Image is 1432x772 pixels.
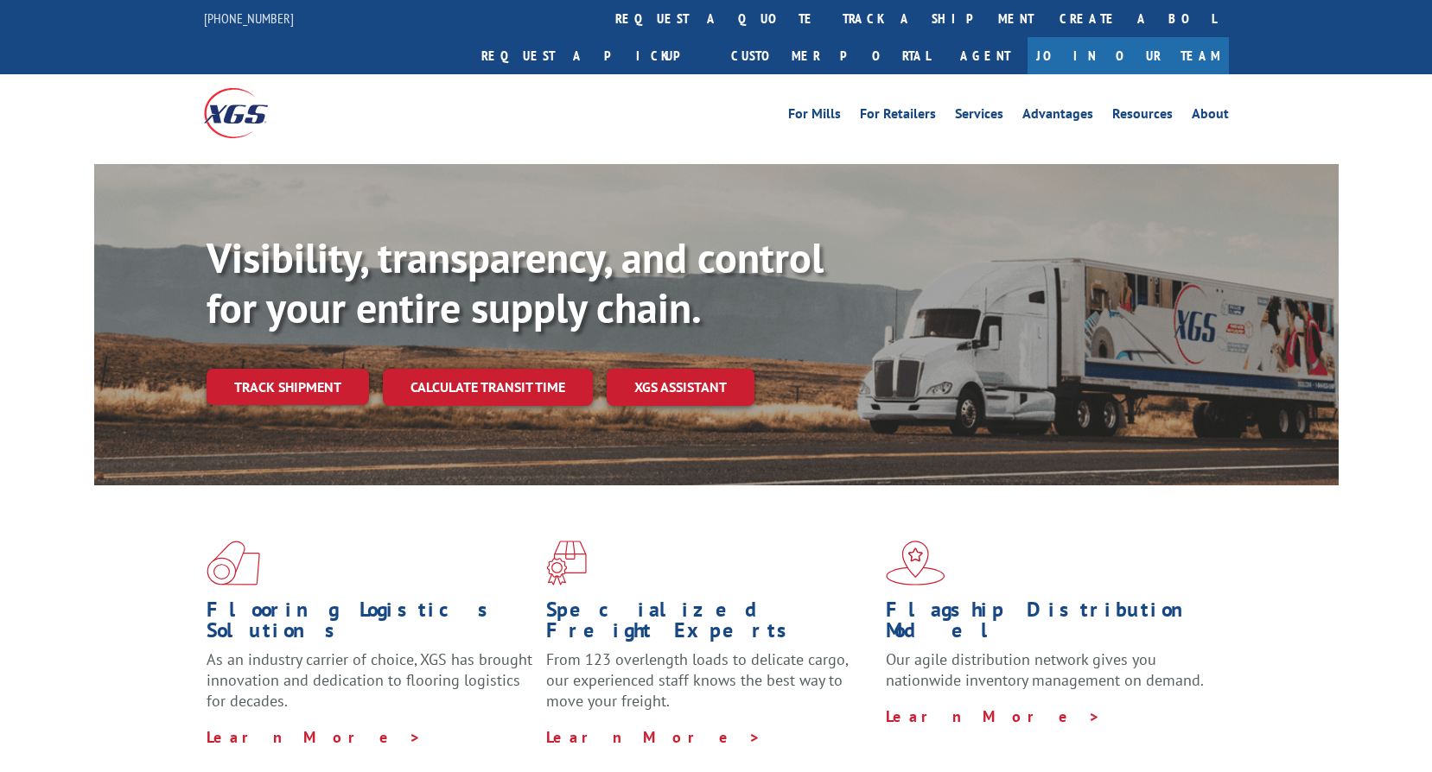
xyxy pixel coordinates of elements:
span: Our agile distribution network gives you nationwide inventory management on demand. [886,649,1204,690]
a: Resources [1112,107,1173,126]
a: XGS ASSISTANT [607,369,754,406]
a: For Mills [788,107,841,126]
h1: Specialized Freight Experts [546,599,873,649]
a: For Retailers [860,107,936,126]
a: Track shipment [207,369,369,405]
a: Join Our Team [1028,37,1229,74]
b: Visibility, transparency, and control for your entire supply chain. [207,231,824,334]
a: Calculate transit time [383,369,593,406]
span: As an industry carrier of choice, XGS has brought innovation and dedication to flooring logistics... [207,649,532,711]
a: Learn More > [886,706,1101,726]
a: [PHONE_NUMBER] [204,9,294,27]
a: About [1192,107,1229,126]
img: xgs-icon-flagship-distribution-model-red [886,541,945,585]
a: Request a pickup [468,37,718,74]
a: Advantages [1022,107,1093,126]
p: From 123 overlength loads to delicate cargo, our experienced staff knows the best way to move you... [546,649,873,726]
a: Learn More > [546,727,761,747]
a: Agent [943,37,1028,74]
a: Services [955,107,1003,126]
a: Learn More > [207,727,422,747]
img: xgs-icon-focused-on-flooring-red [546,541,587,585]
a: Customer Portal [718,37,943,74]
h1: Flooring Logistics Solutions [207,599,533,649]
h1: Flagship Distribution Model [886,599,1212,649]
img: xgs-icon-total-supply-chain-intelligence-red [207,541,260,585]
